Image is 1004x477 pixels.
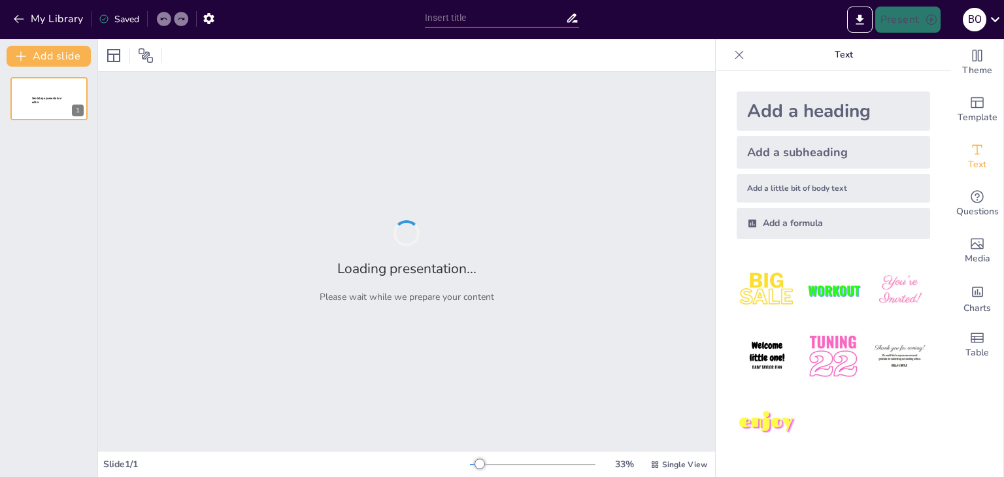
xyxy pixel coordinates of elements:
div: Add a subheading [737,136,930,169]
div: Change the overall theme [951,39,1003,86]
img: 2.jpeg [803,260,863,321]
input: Insert title [425,8,565,27]
h2: Loading presentation... [337,259,477,278]
div: Add a heading [737,91,930,131]
span: Template [958,110,997,125]
img: 6.jpeg [869,326,930,387]
span: Table [965,346,989,360]
img: 4.jpeg [737,326,797,387]
span: Questions [956,205,999,219]
div: В О [963,8,986,31]
div: Saved [99,13,139,25]
span: Charts [963,301,991,316]
div: Add images, graphics, shapes or video [951,227,1003,274]
div: 1 [72,105,84,116]
div: Add text boxes [951,133,1003,180]
div: Add a formula [737,208,930,239]
button: My Library [10,8,89,29]
img: 1.jpeg [737,260,797,321]
span: Theme [962,63,992,78]
div: Layout [103,45,124,66]
img: 7.jpeg [737,393,797,453]
span: Position [138,48,154,63]
div: Add charts and graphs [951,274,1003,321]
div: Add a little bit of body text [737,174,930,203]
p: Please wait while we prepare your content [320,291,494,303]
div: Add a table [951,321,1003,369]
img: 3.jpeg [869,260,930,321]
div: Add ready made slides [951,86,1003,133]
button: Add slide [7,46,91,67]
div: 1 [10,77,88,120]
button: Export to PowerPoint [847,7,873,33]
div: Slide 1 / 1 [103,458,470,470]
p: Text [750,39,938,71]
div: 33 % [609,458,640,470]
span: Single View [662,459,707,470]
button: В О [963,7,986,33]
span: Text [968,157,986,172]
div: Get real-time input from your audience [951,180,1003,227]
img: 5.jpeg [803,326,863,387]
button: Present [875,7,941,33]
span: Media [965,252,990,266]
span: Sendsteps presentation editor [32,97,61,104]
